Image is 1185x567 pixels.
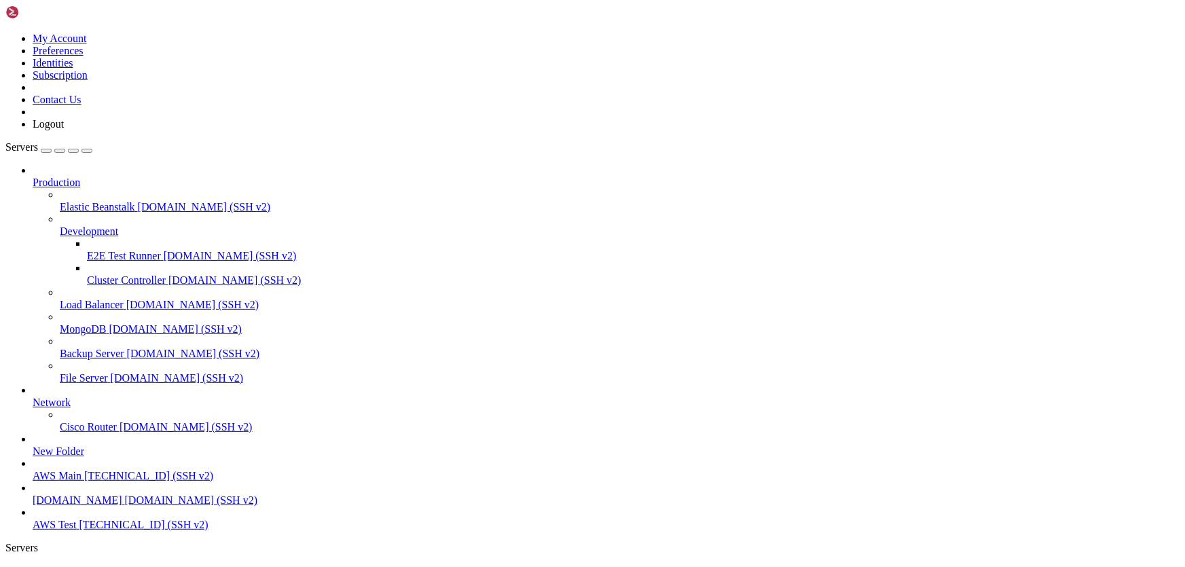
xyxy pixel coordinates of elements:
span: Load Balancer [60,299,124,310]
x-row: To see these additional updates run: apt list --upgradable [5,306,1008,317]
span: [DOMAIN_NAME] (SSH v2) [168,274,302,286]
span: E2E Test Runner [87,250,161,261]
li: MongoDB [DOMAIN_NAME] (SSH v2) [60,311,1180,335]
span: Production [33,177,80,188]
span: File Server [60,372,108,384]
a: Cisco Router [DOMAIN_NAME] (SSH v2) [60,421,1180,433]
li: Backup Server [DOMAIN_NAME] (SSH v2) [60,335,1180,360]
x-row: See [URL][DOMAIN_NAME] or run: sudo pro status [5,340,1008,352]
span: [DOMAIN_NAME] (SSH v2) [138,201,271,213]
x-row: compliance features. [5,225,1008,236]
x-row: Last login: [DATE] from [TECHNICAL_ID] [5,375,1008,386]
span: Cisco Router [60,421,117,433]
span: Network [33,397,71,408]
x-row: Expanded Security Maintenance for Applications is not enabled. [5,271,1008,282]
x-row: * Support: [URL][DOMAIN_NAME] [5,52,1008,63]
li: Production [33,164,1180,384]
a: Development [60,225,1180,238]
x-row: Swap usage: 0% [5,132,1008,144]
div: Servers [5,542,1180,554]
span: [DOMAIN_NAME] (SSH v2) [125,494,258,506]
a: Logout [33,118,64,130]
a: Servers [5,141,92,153]
span: AWS Main [33,470,81,481]
a: Load Balancer [DOMAIN_NAME] (SSH v2) [60,299,1180,311]
span: [DOMAIN_NAME] (SSH v2) [126,299,259,310]
li: Cisco Router [DOMAIN_NAME] (SSH v2) [60,409,1180,433]
img: Shellngn [5,5,84,19]
li: Elastic Beanstalk [DOMAIN_NAME] (SSH v2) [60,189,1180,213]
a: Identities [33,57,73,69]
x-row: : $ [5,386,1008,398]
a: File Server [DOMAIN_NAME] (SSH v2) [60,372,1180,384]
span: New Folder [33,445,84,457]
span: [TECHNICAL_ID] (SSH v2) [84,470,213,481]
x-row: * Ubuntu Pro delivers the most comprehensive open source security and [5,213,1008,225]
a: [DOMAIN_NAME] [DOMAIN_NAME] (SSH v2) [33,494,1180,507]
span: ubuntu@ip-172-31-22-165 [5,386,130,397]
span: [DOMAIN_NAME] (SSH v2) [164,250,297,261]
li: Load Balancer [DOMAIN_NAME] (SSH v2) [60,287,1180,311]
span: Servers [5,141,38,153]
span: [DOMAIN_NAME] (SSH v2) [109,323,242,335]
a: Backup Server [DOMAIN_NAME] (SSH v2) [60,348,1180,360]
a: Elastic Beanstalk [DOMAIN_NAME] (SSH v2) [60,201,1180,213]
span: Cluster Controller [87,274,166,286]
li: File Server [DOMAIN_NAME] (SSH v2) [60,360,1180,384]
a: Preferences [33,45,84,56]
x-row: Usage of /: 78.7% of 6.71GB [5,109,1008,121]
x-row: 1 update can be applied immediately. [5,294,1008,306]
a: Cluster Controller [DOMAIN_NAME] (SSH v2) [87,274,1180,287]
span: Elastic Beanstalk [60,201,135,213]
span: Backup Server [60,348,124,359]
span: AWS Test [33,519,76,530]
span: MongoDB [60,323,106,335]
a: Contact Us [33,94,81,105]
span: ~ [136,386,141,397]
li: [DOMAIN_NAME] [DOMAIN_NAME] (SSH v2) [33,482,1180,507]
div: (27, 33) [160,386,166,398]
a: Network [33,397,1180,409]
li: Development [60,213,1180,287]
x-row: System information as of [DATE] [5,75,1008,86]
x-row: Temperature: -273.1 C [5,144,1008,156]
x-row: IPv6 address for ens5: [TECHNICAL_ID] [5,190,1008,202]
a: Subscription [33,69,88,81]
li: Cluster Controller [DOMAIN_NAME] (SSH v2) [87,262,1180,287]
a: New Folder [33,445,1180,458]
x-row: Welcome to Ubuntu 24.04.3 LTS (GNU/Linux 6.14.0-1011-aws x86_64) [5,5,1008,17]
li: E2E Test Runner [DOMAIN_NAME] (SSH v2) [87,238,1180,262]
x-row: Memory usage: 16% [5,121,1008,132]
a: E2E Test Runner [DOMAIN_NAME] (SSH v2) [87,250,1180,262]
a: Production [33,177,1180,189]
x-row: * Documentation: [URL][DOMAIN_NAME] [5,29,1008,40]
a: MongoDB [DOMAIN_NAME] (SSH v2) [60,323,1180,335]
x-row: Enable ESM Apps to receive additional future security updates. [5,329,1008,340]
li: AWS Test [TECHNICAL_ID] (SSH v2) [33,507,1180,531]
x-row: IPv4 address for ens5: [TECHNICAL_ID] [5,179,1008,190]
x-row: * Management: [URL][DOMAIN_NAME] [5,40,1008,52]
span: [DOMAIN_NAME] (SSH v2) [120,421,253,433]
span: [DOMAIN_NAME] [33,494,122,506]
span: Development [60,225,118,237]
span: [DOMAIN_NAME] (SSH v2) [111,372,244,384]
x-row: System load: 0.0 [5,98,1008,109]
x-row: Processes: 114 [5,156,1008,167]
span: [TECHNICAL_ID] (SSH v2) [79,519,208,530]
x-row: [URL][DOMAIN_NAME] [5,248,1008,259]
li: Network [33,384,1180,433]
li: New Folder [33,433,1180,458]
li: AWS Main [TECHNICAL_ID] (SSH v2) [33,458,1180,482]
a: AWS Test [TECHNICAL_ID] (SSH v2) [33,519,1180,531]
x-row: Users logged in: 0 [5,167,1008,179]
span: [DOMAIN_NAME] (SSH v2) [127,348,260,359]
a: My Account [33,33,87,44]
a: AWS Main [TECHNICAL_ID] (SSH v2) [33,470,1180,482]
